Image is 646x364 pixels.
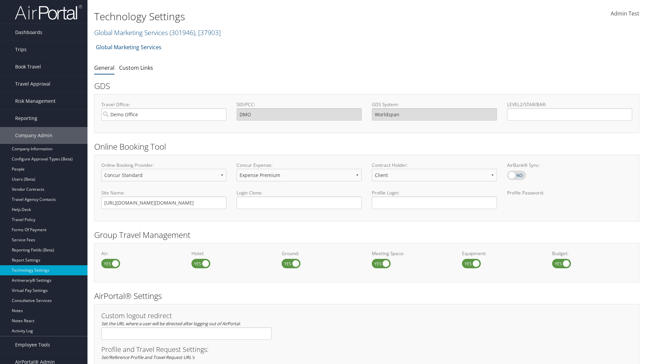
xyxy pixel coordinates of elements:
[15,58,41,75] span: Book Travel
[507,171,526,180] label: AirBank® Sync
[119,64,153,71] a: Custom Links
[552,250,632,257] label: Budget:
[101,321,241,327] em: Set the URL where a user will be directed after logging out of AirPortal.
[282,250,362,257] label: Ground:
[101,312,272,319] h3: Custom logout redirect
[101,250,181,257] label: Air:
[94,9,458,24] h1: Technology Settings
[372,162,497,169] label: Contract Holder:
[15,24,42,41] span: Dashboards
[15,110,37,127] span: Reporting
[237,189,362,196] label: Login Clone:
[101,189,226,196] label: Site Name:
[237,162,362,169] label: Concur Expense:
[15,127,52,144] span: Company Admin
[611,3,639,24] a: Admin Test
[372,196,497,209] input: Profile Login:
[94,290,639,302] h2: AirPortal® Settings
[170,28,195,37] span: ( 301946 )
[15,41,27,58] span: Trips
[15,93,56,110] span: Risk Management
[237,101,362,108] label: SID/PCC:
[15,336,50,353] span: Employee Tools
[195,28,221,37] span: , [ 37903 ]
[15,75,50,92] span: Travel Approval
[101,162,226,169] label: Online Booking Provider:
[191,250,272,257] label: Hotel:
[372,250,452,257] label: Meeting Space:
[462,250,542,257] label: Equipment:
[507,101,632,108] label: LEVEL2/STAR/BAR:
[94,229,639,241] h2: Group Travel Management
[94,141,639,152] h2: Online Booking Tool
[507,189,632,209] label: Profile Password:
[372,189,497,209] label: Profile Login:
[372,101,497,108] label: GDS System:
[101,346,632,353] h3: Profile and Travel Request Settings:
[15,4,82,20] img: airportal-logo.png
[94,80,634,92] h2: GDS
[507,162,632,169] label: AirBank® Sync:
[101,101,226,108] label: Travel Office:
[96,40,161,54] a: Global Marketing Services
[94,28,221,37] a: Global Marketing Services
[101,354,194,360] em: Set/Reference Profile and Travel Request URL's
[611,10,639,17] span: Admin Test
[94,64,114,71] a: General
